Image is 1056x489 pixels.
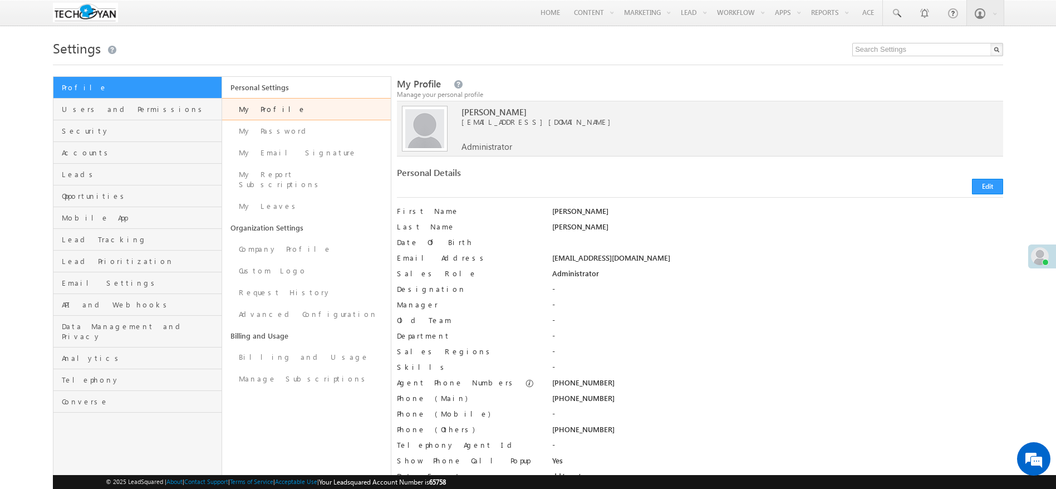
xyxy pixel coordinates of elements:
label: Old Team [397,315,537,325]
a: Opportunities [53,185,222,207]
div: [PHONE_NUMBER] [552,393,1003,409]
a: Company Profile [222,238,391,260]
a: Personal Settings [222,77,391,98]
span: Email Settings [62,278,219,288]
label: Date Of Birth [397,237,537,247]
a: Manage Subscriptions [222,368,391,390]
a: Accounts [53,142,222,164]
div: Manage your personal profile [397,90,1003,100]
span: 65758 [429,478,446,486]
img: Custom Logo [53,3,118,22]
a: About [166,478,183,485]
input: Search Settings [852,43,1003,56]
a: Terms of Service [230,478,273,485]
span: Telephony [62,375,219,385]
div: - [552,362,1003,378]
label: Department [397,331,537,341]
div: [PERSON_NAME] [552,222,1003,237]
a: Security [53,120,222,142]
span: Settings [53,39,101,57]
label: Phone (Main) [397,393,537,403]
span: Lead Tracking [62,234,219,245]
label: Phone (Others) [397,424,537,434]
span: Data Management and Privacy [62,321,219,341]
label: Agent Phone Numbers [397,378,517,388]
span: © 2025 LeadSquared | | | | | [106,477,446,487]
span: Administrator [461,141,512,151]
span: Profile [62,82,219,92]
div: Yes [552,456,1003,471]
a: Converse [53,391,222,413]
span: Mobile App [62,213,219,223]
a: Request History [222,282,391,304]
div: - [552,331,1003,346]
button: Edit [972,179,1003,194]
label: Date Format [397,471,537,481]
a: Billing and Usage [222,346,391,368]
div: Administrator [552,268,1003,284]
div: [PHONE_NUMBER] [552,378,1003,393]
span: Converse [62,397,219,407]
a: Organization Settings [222,217,391,238]
a: My Leaves [222,195,391,217]
a: Analytics [53,348,222,369]
label: Telephony Agent Id [397,440,537,450]
span: Your Leadsquared Account Number is [319,478,446,486]
label: Manager [397,300,537,310]
div: - [552,284,1003,300]
div: - [552,315,1003,331]
span: Security [62,126,219,136]
a: Advanced Configuration [222,304,391,325]
span: Analytics [62,353,219,363]
div: [PHONE_NUMBER] [552,424,1003,440]
label: Show Phone Call Popup [397,456,537,466]
span: Opportunities [62,191,219,201]
label: Last Name [397,222,537,232]
div: [EMAIL_ADDRESS][DOMAIN_NAME] [552,253,1003,268]
a: Lead Tracking [53,229,222,251]
div: - [552,440,1003,456]
span: [EMAIL_ADDRESS][DOMAIN_NAME] [461,117,946,127]
a: Profile [53,77,222,99]
div: dd/mm/yyyy [552,471,1003,487]
a: My Password [222,120,391,142]
div: - [552,300,1003,315]
span: Lead Prioritization [62,256,219,266]
span: Accounts [62,148,219,158]
span: Leads [62,169,219,179]
div: - [552,409,1003,424]
span: API and Webhooks [62,300,219,310]
a: Email Settings [53,272,222,294]
a: Custom Logo [222,260,391,282]
label: Sales Regions [397,346,537,356]
a: My Email Signature [222,142,391,164]
label: Phone (Mobile) [397,409,490,419]
a: Lead Prioritization [53,251,222,272]
span: Users and Permissions [62,104,219,114]
a: My Profile [222,98,391,120]
a: My Report Subscriptions [222,164,391,195]
label: Designation [397,284,537,294]
a: API and Webhooks [53,294,222,316]
div: Personal Details [397,168,692,183]
span: [PERSON_NAME] [461,107,946,117]
a: Users and Permissions [53,99,222,120]
label: Skills [397,362,537,372]
a: Leads [53,164,222,185]
div: [PERSON_NAME] [552,206,1003,222]
label: Sales Role [397,268,537,278]
div: - [552,346,1003,362]
a: Acceptable Use [275,478,317,485]
a: Contact Support [184,478,228,485]
a: Billing and Usage [222,325,391,346]
span: My Profile [397,77,441,90]
a: Mobile App [53,207,222,229]
label: First Name [397,206,537,216]
a: Telephony [53,369,222,391]
a: Data Management and Privacy [53,316,222,348]
label: Email Address [397,253,537,263]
